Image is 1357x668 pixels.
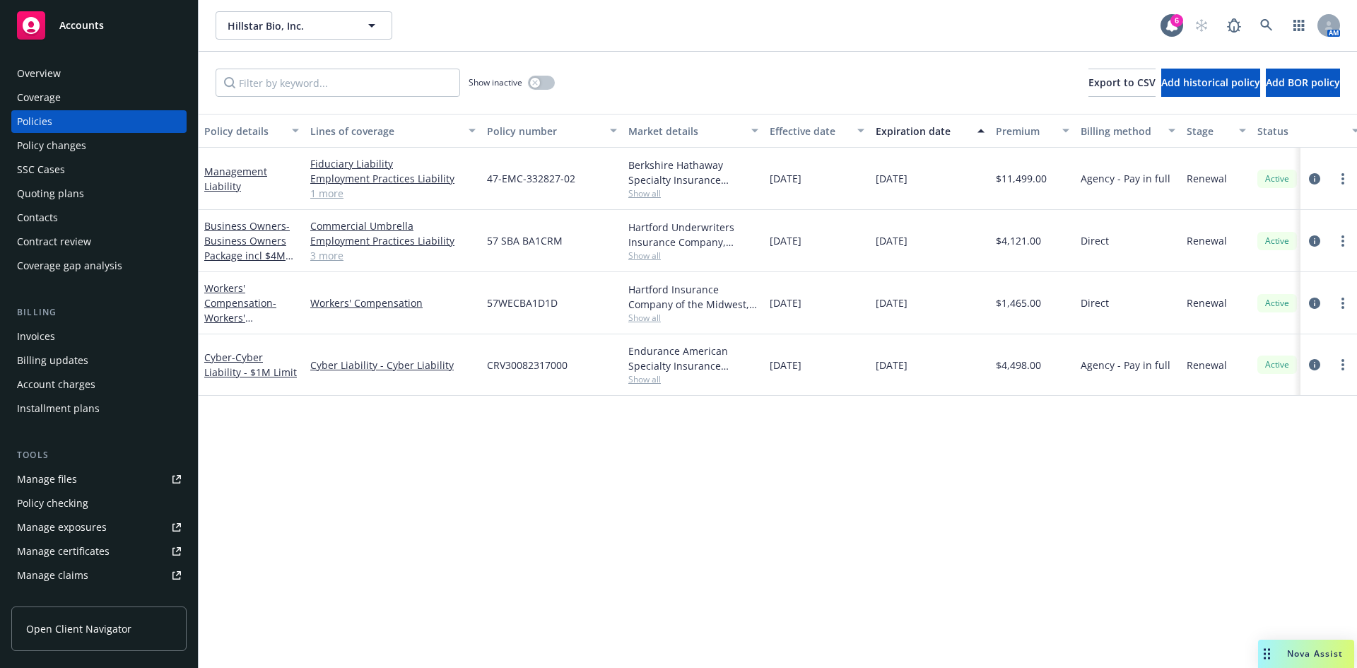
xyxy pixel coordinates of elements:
a: Switch app [1285,11,1313,40]
button: Policy details [199,114,305,148]
a: Accounts [11,6,187,45]
div: Billing method [1081,124,1160,139]
a: Policies [11,110,187,133]
div: Hartford Insurance Company of the Midwest, Hartford Insurance Group [628,282,758,312]
a: Employment Practices Liability [310,233,476,248]
a: Quoting plans [11,182,187,205]
span: Hillstar Bio, Inc. [228,18,350,33]
div: Drag to move [1258,640,1276,668]
div: Contract review [17,230,91,253]
span: $1,465.00 [996,295,1041,310]
span: Active [1263,358,1291,371]
a: Account charges [11,373,187,396]
div: Endurance American Specialty Insurance Company, Sompo International, RT Specialty Insurance Servi... [628,344,758,373]
span: Show all [628,312,758,324]
a: circleInformation [1306,295,1323,312]
span: Nova Assist [1287,648,1343,660]
span: [DATE] [876,358,907,373]
span: Agency - Pay in full [1081,358,1170,373]
a: SSC Cases [11,158,187,181]
a: Contacts [11,206,187,229]
div: Billing [11,305,187,320]
span: 57WECBA1D1D [487,295,558,310]
a: more [1334,295,1351,312]
span: Direct [1081,233,1109,248]
div: Overview [17,62,61,85]
span: 47-EMC-332827-02 [487,171,575,186]
div: Tools [11,448,187,462]
button: Billing method [1075,114,1181,148]
span: Agency - Pay in full [1081,171,1170,186]
span: Show all [628,373,758,385]
span: Active [1263,297,1291,310]
a: more [1334,356,1351,373]
div: Effective date [770,124,849,139]
div: Policies [17,110,52,133]
span: Direct [1081,295,1109,310]
div: Policy checking [17,492,88,515]
div: Policy number [487,124,601,139]
div: Lines of coverage [310,124,460,139]
a: Manage claims [11,564,187,587]
button: Hillstar Bio, Inc. [216,11,392,40]
div: Stage [1187,124,1230,139]
span: [DATE] [876,171,907,186]
div: Manage files [17,468,77,491]
a: Policy checking [11,492,187,515]
span: Active [1263,235,1291,247]
a: Manage files [11,468,187,491]
a: Management Liability [204,165,267,193]
div: Account charges [17,373,95,396]
div: Quoting plans [17,182,84,205]
button: Add historical policy [1161,69,1260,97]
div: Berkshire Hathaway Specialty Insurance Company, Berkshire Hathaway Specialty Insurance [628,158,758,187]
span: 57 SBA BA1CRM [487,233,563,248]
span: - Cyber Liability - $1M Limit [204,351,297,379]
input: Filter by keyword... [216,69,460,97]
a: Report a Bug [1220,11,1248,40]
span: Show all [628,250,758,262]
a: Coverage gap analysis [11,254,187,277]
a: more [1334,233,1351,250]
span: [DATE] [770,171,801,186]
button: Market details [623,114,764,148]
button: Lines of coverage [305,114,481,148]
div: 6 [1170,14,1183,27]
span: Add historical policy [1161,76,1260,89]
span: $4,498.00 [996,358,1041,373]
a: Workers' Compensation [310,295,476,310]
a: Coverage [11,86,187,109]
div: Installment plans [17,397,100,420]
div: Invoices [17,325,55,348]
a: circleInformation [1306,233,1323,250]
span: Renewal [1187,295,1227,310]
span: - Workers' Compensation [204,296,276,339]
div: Policy changes [17,134,86,157]
button: Nova Assist [1258,640,1354,668]
div: Manage exposures [17,516,107,539]
div: SSC Cases [17,158,65,181]
span: [DATE] [876,233,907,248]
div: Coverage [17,86,61,109]
button: Effective date [764,114,870,148]
span: Manage exposures [11,516,187,539]
a: circleInformation [1306,170,1323,187]
span: Open Client Navigator [26,621,131,636]
a: Billing updates [11,349,187,372]
span: $4,121.00 [996,233,1041,248]
div: Premium [996,124,1054,139]
div: Coverage gap analysis [17,254,122,277]
a: Invoices [11,325,187,348]
span: Export to CSV [1088,76,1156,89]
button: Add BOR policy [1266,69,1340,97]
a: 3 more [310,248,476,263]
a: Business Owners [204,219,290,277]
span: CRV30082317000 [487,358,568,373]
div: Policy details [204,124,283,139]
button: Export to CSV [1088,69,1156,97]
div: Expiration date [876,124,969,139]
a: Cyber Liability - Cyber Liability [310,358,476,373]
a: Installment plans [11,397,187,420]
a: Start snowing [1187,11,1216,40]
a: Employment Practices Liability [310,171,476,186]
